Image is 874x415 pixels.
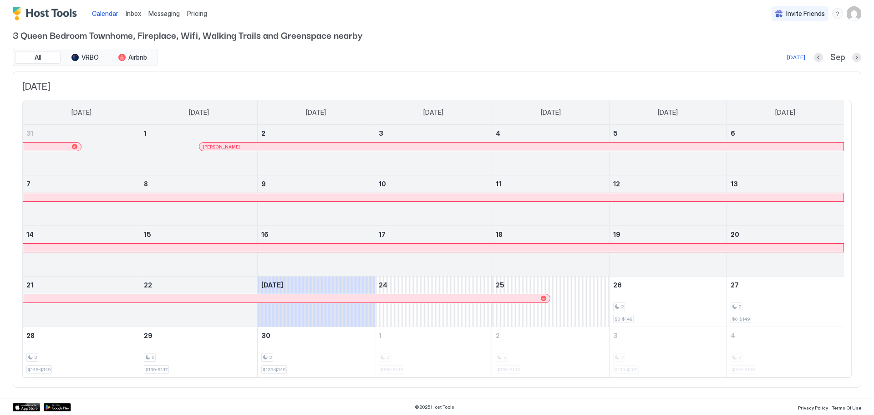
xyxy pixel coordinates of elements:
[126,10,141,17] span: Inbox
[71,108,91,117] span: [DATE]
[621,304,624,310] span: 2
[492,277,609,293] a: September 25, 2025
[613,231,620,238] span: 19
[375,175,492,226] td: September 10, 2025
[832,8,843,19] div: menu
[379,231,386,238] span: 17
[258,226,375,243] a: September 16, 2025
[375,327,492,378] td: October 1, 2025
[727,175,844,192] a: September 13, 2025
[613,129,618,137] span: 5
[144,332,152,339] span: 29
[375,226,492,277] td: September 17, 2025
[375,226,492,243] a: September 17, 2025
[44,403,71,411] div: Google Play Store
[13,28,861,41] span: 3 Queen Bedroom Townhome, Fireplace, Wifi, Walking Trails and Greenspace nearby
[610,277,727,327] td: September 26, 2025
[187,10,207,18] span: Pricing
[26,281,33,289] span: 21
[140,175,258,226] td: September 8, 2025
[613,180,620,188] span: 12
[62,100,101,125] a: Sunday
[81,53,99,61] span: VRBO
[727,175,844,226] td: September 13, 2025
[144,231,151,238] span: 15
[375,125,492,175] td: September 3, 2025
[414,100,452,125] a: Wednesday
[23,125,140,142] a: August 31, 2025
[492,125,609,142] a: September 4, 2025
[798,405,828,410] span: Privacy Policy
[13,403,40,411] a: App Store
[738,304,741,310] span: 2
[492,125,610,175] td: September 4, 2025
[727,226,844,243] a: September 20, 2025
[492,277,610,327] td: September 25, 2025
[23,125,140,175] td: August 31, 2025
[492,175,609,192] a: September 11, 2025
[257,125,375,175] td: September 2, 2025
[798,402,828,412] a: Privacy Policy
[649,100,687,125] a: Friday
[28,367,51,373] span: $145-$149
[532,100,570,125] a: Thursday
[375,277,492,293] a: September 24, 2025
[23,327,140,378] td: September 28, 2025
[814,53,823,62] button: Previous month
[9,384,31,406] iframe: Intercom live chat
[610,327,727,344] a: October 3, 2025
[375,327,492,344] a: October 1, 2025
[379,129,383,137] span: 3
[26,332,35,339] span: 28
[23,277,140,327] td: September 21, 2025
[258,175,375,192] a: September 9, 2025
[727,277,844,327] td: September 27, 2025
[92,10,118,17] span: Calendar
[492,327,609,344] a: October 2, 2025
[727,226,844,277] td: September 20, 2025
[23,175,140,226] td: September 7, 2025
[13,7,81,20] a: Host Tools Logo
[13,49,158,66] div: tab-group
[830,52,845,63] span: Sep
[731,332,735,339] span: 4
[257,226,375,277] td: September 16, 2025
[140,277,258,327] td: September 22, 2025
[258,327,375,344] a: September 30, 2025
[180,100,218,125] a: Monday
[144,129,147,137] span: 1
[610,226,727,243] a: September 19, 2025
[261,180,266,188] span: 9
[852,53,861,62] button: Next month
[727,277,844,293] a: September 27, 2025
[727,125,844,142] a: September 6, 2025
[610,226,727,277] td: September 19, 2025
[92,9,118,18] a: Calendar
[787,53,805,61] div: [DATE]
[140,327,258,378] td: September 29, 2025
[496,231,503,238] span: 18
[731,231,739,238] span: 20
[261,281,283,289] span: [DATE]
[731,281,739,289] span: 27
[610,125,727,175] td: September 5, 2025
[35,53,41,61] span: All
[415,404,454,410] span: © 2025 Host Tools
[610,175,727,226] td: September 12, 2025
[379,180,386,188] span: 10
[786,52,807,63] button: [DATE]
[189,108,209,117] span: [DATE]
[148,10,180,17] span: Messaging
[297,100,335,125] a: Tuesday
[140,226,257,243] a: September 15, 2025
[261,231,269,238] span: 16
[496,332,500,339] span: 2
[727,327,844,344] a: October 4, 2025
[613,332,618,339] span: 3
[613,281,622,289] span: 26
[140,125,258,175] td: September 1, 2025
[148,9,180,18] a: Messaging
[26,129,34,137] span: 31
[610,327,727,378] td: October 3, 2025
